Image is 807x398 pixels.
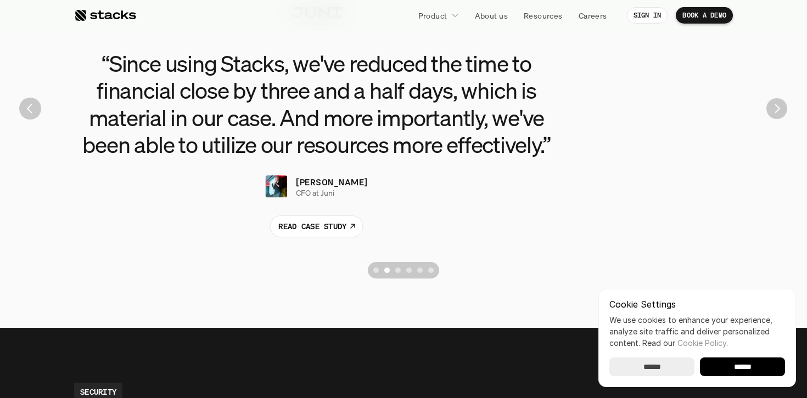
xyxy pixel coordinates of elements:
[296,189,334,198] p: CFO at Juni
[676,7,733,24] a: BOOK A DEMO
[766,98,787,119] button: Next
[579,10,607,21] p: Careers
[425,262,439,278] button: Scroll to page 6
[517,5,569,25] a: Resources
[627,7,668,24] a: SIGN IN
[682,12,726,19] p: BOOK A DEMO
[524,10,563,21] p: Resources
[296,175,367,189] p: [PERSON_NAME]
[69,50,563,158] h3: “Since using Stacks, we've reduced the time to financial close by three and a half days, which is...
[130,254,178,261] a: Privacy Policy
[609,314,785,349] p: We use cookies to enhance your experience, analyze site traffic and deliver personalized content.
[403,262,414,278] button: Scroll to page 4
[475,10,508,21] p: About us
[393,262,403,278] button: Scroll to page 3
[19,98,41,120] img: Back Arrow
[634,12,662,19] p: SIGN IN
[414,262,425,278] button: Scroll to page 5
[418,10,447,21] p: Product
[278,220,346,232] p: READ CASE STUDY
[468,5,514,25] a: About us
[677,338,726,348] a: Cookie Policy
[382,262,393,278] button: Scroll to page 2
[642,338,728,348] span: Read our .
[609,300,785,309] p: Cookie Settings
[766,98,787,119] img: Next Arrow
[368,262,382,278] button: Scroll to page 1
[80,386,116,397] h2: SECURITY
[19,98,41,120] button: Previous
[572,5,614,25] a: Careers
